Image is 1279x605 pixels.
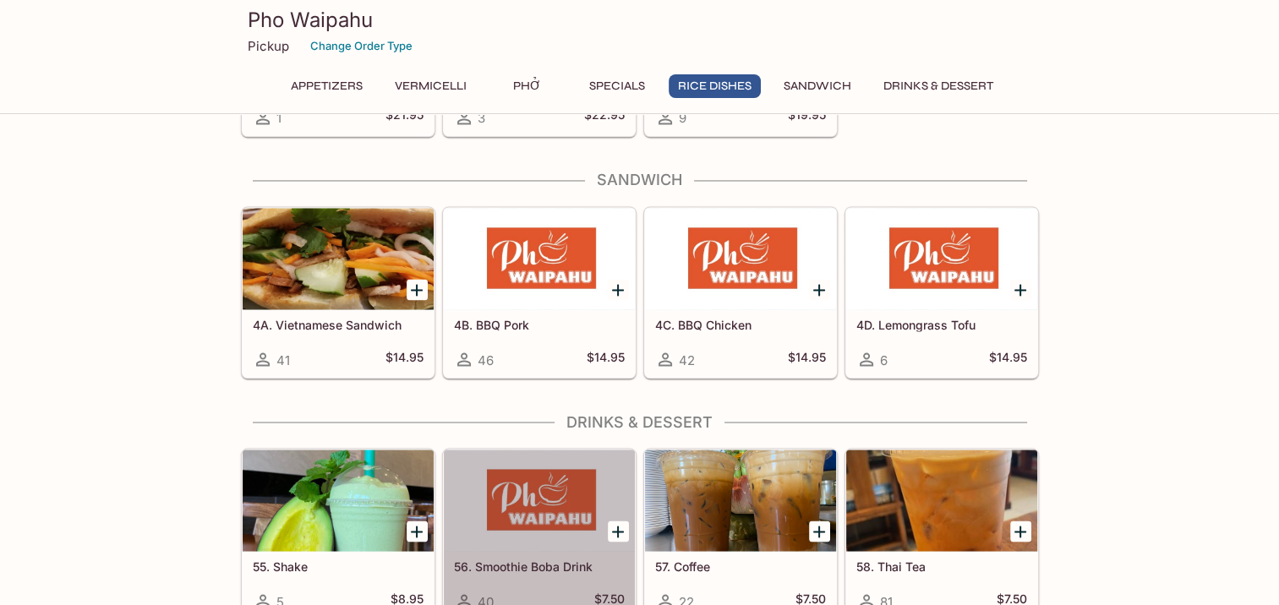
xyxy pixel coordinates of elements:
h3: Pho Waipahu [248,7,1032,33]
button: Add 55. Shake [407,521,428,542]
div: 57. Coffee [645,450,836,551]
span: 6 [880,352,888,368]
button: Add 58. Thai Tea [1010,521,1031,542]
button: Drinks & Dessert [874,74,1003,98]
div: 4C. BBQ Chicken [645,208,836,309]
button: Sandwich [774,74,861,98]
h5: $14.95 [788,349,826,369]
h4: Drinks & Dessert [241,412,1039,431]
h5: $14.95 [587,349,625,369]
button: Rice Dishes [669,74,761,98]
div: 58. Thai Tea [846,450,1037,551]
div: 4A. Vietnamese Sandwich [243,208,434,309]
span: 3 [478,110,485,126]
h5: 57. Coffee [655,559,826,573]
h5: $14.95 [385,349,424,369]
button: Phở [489,74,566,98]
div: 4D. Lemongrass Tofu [846,208,1037,309]
button: Specials [579,74,655,98]
h5: $21.95 [385,107,424,128]
button: Add 4B. BBQ Pork [608,279,629,300]
span: 41 [276,352,290,368]
h5: 4C. BBQ Chicken [655,317,826,331]
p: Pickup [248,38,289,54]
h5: 56. Smoothie Boba Drink [454,559,625,573]
span: 9 [679,110,686,126]
h5: $22.95 [584,107,625,128]
h5: $14.95 [989,349,1027,369]
h5: $19.95 [788,107,826,128]
a: 4A. Vietnamese Sandwich41$14.95 [242,207,435,378]
span: 1 [276,110,281,126]
h5: 4D. Lemongrass Tofu [856,317,1027,331]
a: 4D. Lemongrass Tofu6$14.95 [845,207,1038,378]
a: 4C. BBQ Chicken42$14.95 [644,207,837,378]
h5: 4A. Vietnamese Sandwich [253,317,424,331]
button: Add 4D. Lemongrass Tofu [1010,279,1031,300]
button: Vermicelli [385,74,476,98]
h5: 55. Shake [253,559,424,573]
h4: Sandwich [241,171,1039,189]
a: 4B. BBQ Pork46$14.95 [443,207,636,378]
button: Add 57. Coffee [809,521,830,542]
button: Add 56. Smoothie Boba Drink [608,521,629,542]
button: Change Order Type [303,33,420,59]
button: Add 4A. Vietnamese Sandwich [407,279,428,300]
h5: 4B. BBQ Pork [454,317,625,331]
h5: 58. Thai Tea [856,559,1027,573]
div: 56. Smoothie Boba Drink [444,450,635,551]
div: 4B. BBQ Pork [444,208,635,309]
button: Add 4C. BBQ Chicken [809,279,830,300]
div: 55. Shake [243,450,434,551]
span: 42 [679,352,695,368]
button: Appetizers [281,74,372,98]
span: 46 [478,352,494,368]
